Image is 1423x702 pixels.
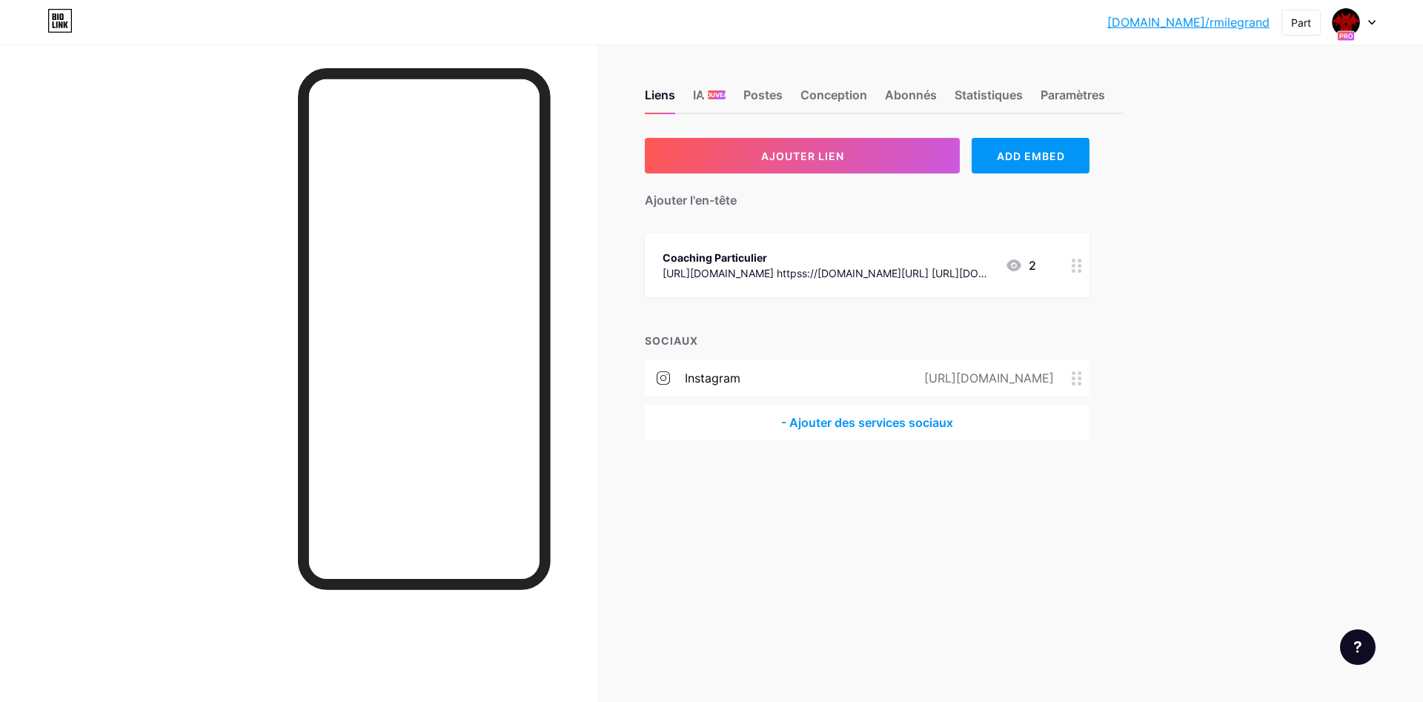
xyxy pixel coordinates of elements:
div: 2 [1005,256,1036,274]
span: NOUVEAU [702,90,732,99]
div: - Ajouter des services sociaux [645,405,1089,440]
a: [DOMAIN_NAME]/rmilegrand [1107,13,1270,31]
div: [URL][DOMAIN_NAME] [900,369,1072,387]
div: Ajouter l'en-tête [645,191,737,209]
img: remilegrand [1332,8,1360,36]
div: [URL][DOMAIN_NAME] httpss://[DOMAIN_NAME][URL] [URL][DOMAIN_NAME] usp-en-tête [663,265,993,281]
div: Coaching Particulier [663,250,993,265]
div: SOCIAUX [645,333,1089,348]
div: Postes [743,86,783,113]
button: AJOUTER LIEN [645,138,960,173]
div: Liens [645,86,675,113]
div: IA [693,86,726,113]
div: Instagram [685,369,740,387]
div: Conception [800,86,867,113]
div: ADD EMBED [972,138,1089,173]
div: Paramètres [1041,86,1105,113]
div: Part [1291,15,1311,30]
div: Abonnés [885,86,937,113]
span: AJOUTER LIEN [761,150,844,162]
div: Statistiques [955,86,1023,113]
